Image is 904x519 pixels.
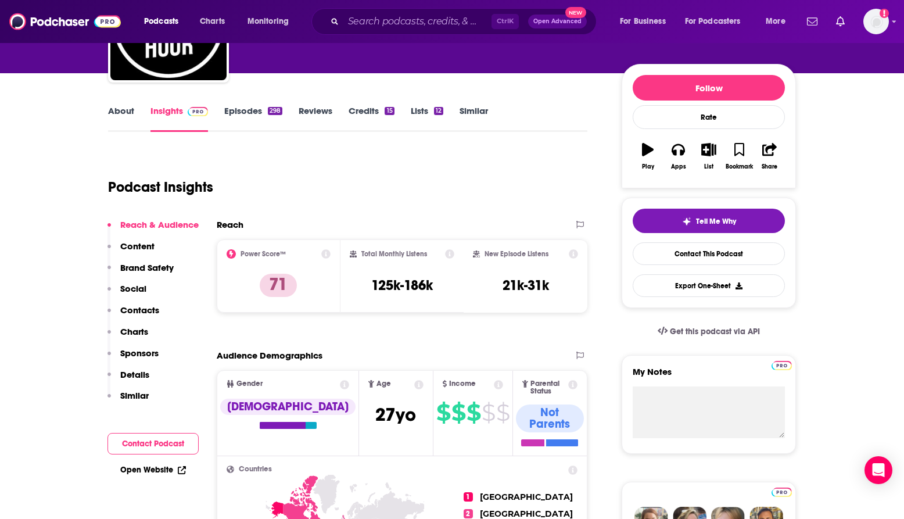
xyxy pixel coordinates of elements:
[451,403,465,422] span: $
[385,107,394,115] div: 15
[107,348,159,369] button: Sponsors
[120,465,186,475] a: Open Website
[375,403,416,426] span: 27 yo
[724,135,754,177] button: Bookmark
[107,241,155,262] button: Content
[528,15,587,28] button: Open AdvancedNew
[633,366,785,386] label: My Notes
[144,13,178,30] span: Podcasts
[755,135,785,177] button: Share
[217,350,322,361] h2: Audience Demographics
[485,250,548,258] h2: New Episode Listens
[772,361,792,370] img: Podchaser Pro
[120,390,149,401] p: Similar
[480,492,573,502] span: [GEOGRAPHIC_DATA]
[642,163,654,170] div: Play
[107,369,149,391] button: Details
[107,326,148,348] button: Charts
[648,317,769,346] a: Get this podcast via API
[108,105,134,132] a: About
[633,135,663,177] button: Play
[434,107,443,115] div: 12
[120,219,199,230] p: Reach & Audience
[530,380,566,395] span: Parental Status
[685,13,741,30] span: For Podcasters
[496,403,510,422] span: $
[772,486,792,497] a: Pro website
[236,380,263,388] span: Gender
[460,105,488,132] a: Similar
[120,326,148,337] p: Charts
[108,178,213,196] h1: Podcast Insights
[863,9,889,34] img: User Profile
[120,262,174,273] p: Brand Safety
[192,12,232,31] a: Charts
[188,107,208,116] img: Podchaser Pro
[371,277,433,294] h3: 125k-186k
[436,403,450,422] span: $
[480,509,573,519] span: [GEOGRAPHIC_DATA]
[464,492,473,502] span: 1
[224,105,282,132] a: Episodes298
[136,12,193,31] button: open menu
[464,509,473,518] span: 2
[322,8,608,35] div: Search podcasts, credits, & more...
[120,348,159,359] p: Sponsors
[239,466,272,473] span: Countries
[633,75,785,101] button: Follow
[247,13,289,30] span: Monitoring
[150,105,208,132] a: InsightsPodchaser Pro
[565,7,586,18] span: New
[864,456,892,484] div: Open Intercom Messenger
[343,12,492,31] input: Search podcasts, credits, & more...
[467,403,480,422] span: $
[268,107,282,115] div: 298
[107,283,146,305] button: Social
[482,403,495,422] span: $
[120,241,155,252] p: Content
[766,13,785,30] span: More
[239,12,304,31] button: open menu
[107,305,159,326] button: Contacts
[107,433,199,454] button: Contact Podcast
[411,105,443,132] a: Lists12
[376,380,391,388] span: Age
[758,12,800,31] button: open menu
[107,390,149,411] button: Similar
[220,399,356,415] div: [DEMOGRAPHIC_DATA]
[107,262,174,284] button: Brand Safety
[863,9,889,34] span: Logged in as TinaPugh
[726,163,753,170] div: Bookmark
[772,359,792,370] a: Pro website
[633,105,785,129] div: Rate
[696,217,736,226] span: Tell Me Why
[670,327,760,337] span: Get this podcast via API
[772,488,792,497] img: Podchaser Pro
[633,274,785,297] button: Export One-Sheet
[612,12,680,31] button: open menu
[120,283,146,294] p: Social
[9,10,121,33] img: Podchaser - Follow, Share and Rate Podcasts
[107,219,199,241] button: Reach & Audience
[349,105,394,132] a: Credits15
[120,305,159,316] p: Contacts
[802,12,822,31] a: Show notifications dropdown
[633,242,785,265] a: Contact This Podcast
[260,274,297,297] p: 71
[516,405,584,432] div: Not Parents
[533,19,582,24] span: Open Advanced
[449,380,476,388] span: Income
[241,250,286,258] h2: Power Score™
[677,12,758,31] button: open menu
[120,369,149,380] p: Details
[863,9,889,34] button: Show profile menu
[694,135,724,177] button: List
[200,13,225,30] span: Charts
[704,163,713,170] div: List
[503,277,549,294] h3: 21k-31k
[762,163,777,170] div: Share
[663,135,693,177] button: Apps
[671,163,686,170] div: Apps
[299,105,332,132] a: Reviews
